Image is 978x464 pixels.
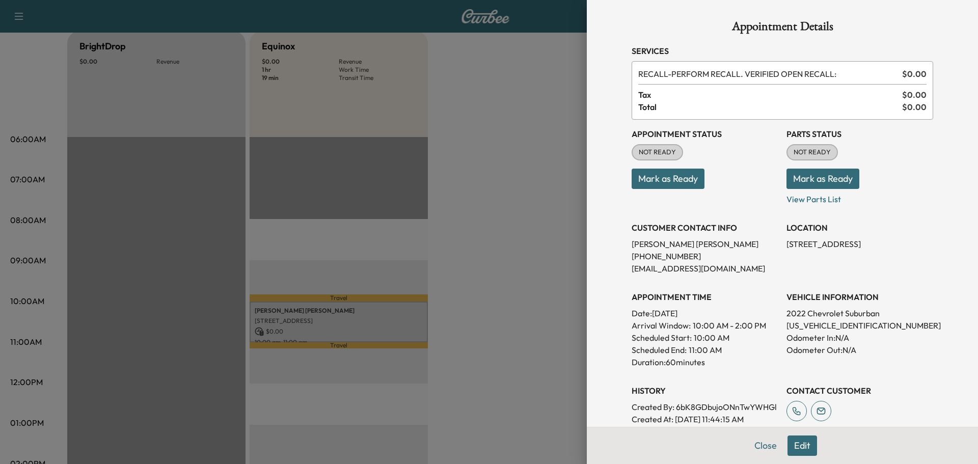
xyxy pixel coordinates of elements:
p: Arrival Window: [632,319,778,332]
p: View Parts List [786,189,933,205]
h3: CUSTOMER CONTACT INFO [632,222,778,234]
p: Created At : [DATE] 11:44:15 AM [632,413,778,425]
p: [PHONE_NUMBER] [632,250,778,262]
p: [STREET_ADDRESS] [786,238,933,250]
p: Created By : 6bK8GDbujoONnTwYWHGl [632,401,778,413]
h1: Appointment Details [632,20,933,37]
h3: Appointment Status [632,128,778,140]
p: Duration: 60 minutes [632,356,778,368]
span: NOT READY [633,147,682,157]
span: $ 0.00 [902,89,927,101]
p: [PERSON_NAME] [PERSON_NAME] [632,238,778,250]
h3: Services [632,45,933,57]
button: Mark as Ready [632,169,704,189]
p: 2022 Chevrolet Suburban [786,307,933,319]
p: Date: [DATE] [632,307,778,319]
p: Scheduled End: [632,344,687,356]
button: Edit [787,435,817,456]
button: Close [748,435,783,456]
p: [US_VEHICLE_IDENTIFICATION_NUMBER] [786,319,933,332]
h3: CONTACT CUSTOMER [786,385,933,397]
h3: History [632,385,778,397]
p: Odometer In: N/A [786,332,933,344]
span: $ 0.00 [902,101,927,113]
span: PERFORM RECALL. VERIFIED OPEN RECALL: [638,68,898,80]
h3: LOCATION [786,222,933,234]
h3: VEHICLE INFORMATION [786,291,933,303]
p: 11:00 AM [689,344,722,356]
span: NOT READY [787,147,837,157]
span: Tax [638,89,902,101]
span: Total [638,101,902,113]
p: 10:00 AM [694,332,729,344]
p: [EMAIL_ADDRESS][DOMAIN_NAME] [632,262,778,275]
span: 10:00 AM - 2:00 PM [693,319,766,332]
button: Mark as Ready [786,169,859,189]
p: Scheduled Start: [632,332,692,344]
h3: APPOINTMENT TIME [632,291,778,303]
p: Odometer Out: N/A [786,344,933,356]
span: $ 0.00 [902,68,927,80]
h3: Parts Status [786,128,933,140]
